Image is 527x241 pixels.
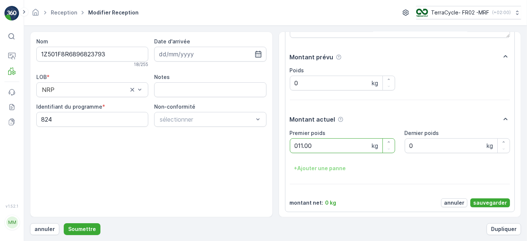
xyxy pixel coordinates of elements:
[416,9,428,17] img: terracycle.png
[64,223,100,235] button: Soumettre
[68,225,96,233] p: Soumettre
[470,198,510,207] button: sauvegarder
[32,11,40,17] a: Page d'accueil
[36,38,48,44] label: Nom
[134,62,148,67] p: 18 / 255
[290,162,351,174] button: +Ajouter une panne
[294,165,346,172] p: + Ajouter une panne
[154,103,195,110] label: Non-conformité
[491,225,517,233] p: Dupliquer
[4,210,19,235] button: MM
[416,6,521,19] button: TerraCycle- FR02 -MRF(+02:00)
[441,198,467,207] button: annuler
[34,225,55,233] p: annuler
[6,217,18,228] div: MM
[444,199,464,207] p: annuler
[154,47,266,62] input: dd/mm/yyyy
[338,116,344,122] div: Aide Icône d'info-bulle
[290,130,326,136] label: Premier poids
[36,103,102,110] label: Identifiant du programme
[487,141,493,150] p: kg
[431,9,489,16] p: TerraCycle- FR02 -MRF
[154,38,190,44] label: Date d'arrivée
[290,53,334,62] p: Montant prévu
[492,10,511,16] p: ( +02:00 )
[51,9,77,16] a: Reception
[154,74,170,80] label: Notes
[336,54,342,60] div: Aide Icône d'info-bulle
[4,204,19,208] span: v 1.52.1
[290,67,304,73] label: Poids
[87,9,140,16] span: Modifier Reception
[30,223,59,235] button: annuler
[4,6,19,21] img: logo
[36,74,47,80] label: LOB
[325,199,337,207] p: 0 kg
[290,199,324,207] p: montant net :
[160,115,253,124] p: sélectionner
[372,141,378,150] p: kg
[405,130,439,136] label: Dernier poids
[487,223,521,235] button: Dupliquer
[473,199,507,207] p: sauvegarder
[290,115,335,124] p: Montant actuel
[372,79,378,88] p: kg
